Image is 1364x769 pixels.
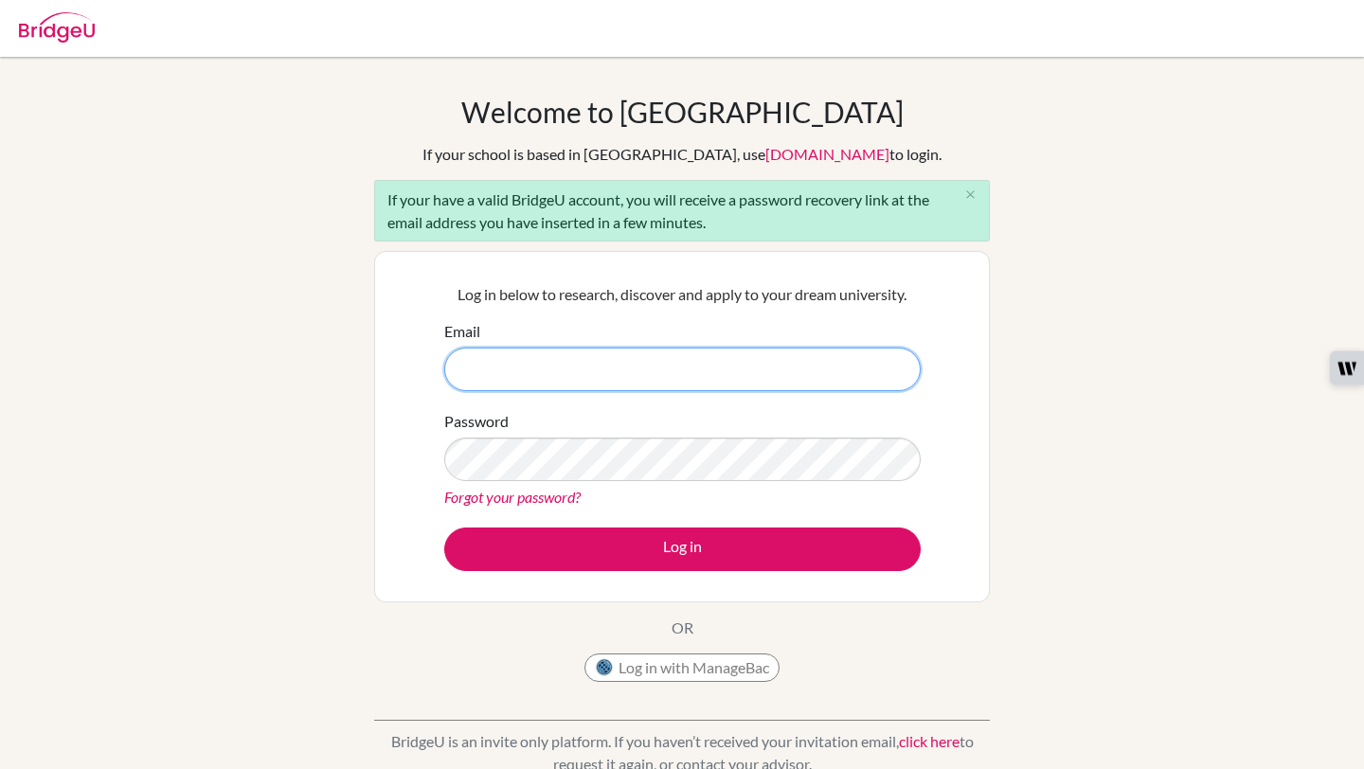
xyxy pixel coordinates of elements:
a: [DOMAIN_NAME] [765,145,889,163]
h1: Welcome to [GEOGRAPHIC_DATA] [461,95,904,129]
button: Close [951,181,989,209]
div: If your have a valid BridgeU account, you will receive a password recovery link at the email addr... [374,180,990,241]
i: close [963,188,978,202]
button: Log in with ManageBac [584,653,780,682]
a: click here [899,732,960,750]
img: Bridge-U [19,12,95,43]
div: If your school is based in [GEOGRAPHIC_DATA], use to login. [422,143,942,166]
p: Log in below to research, discover and apply to your dream university. [444,283,921,306]
label: Password [444,410,509,433]
button: Log in [444,528,921,571]
p: OR [672,617,693,639]
label: Email [444,320,480,343]
a: Forgot your password? [444,488,581,506]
